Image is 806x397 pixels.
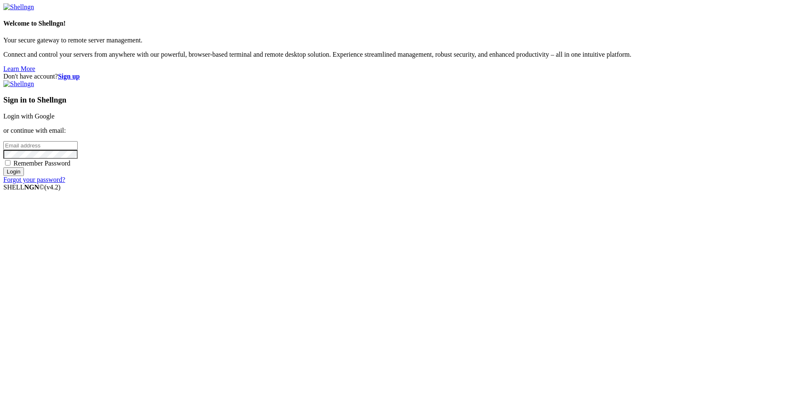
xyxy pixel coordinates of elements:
p: or continue with email: [3,127,803,134]
a: Login with Google [3,113,55,120]
input: Login [3,167,24,176]
p: Your secure gateway to remote server management. [3,37,803,44]
img: Shellngn [3,3,34,11]
b: NGN [24,184,39,191]
input: Email address [3,141,78,150]
span: Remember Password [13,160,71,167]
span: SHELL © [3,184,60,191]
a: Sign up [58,73,80,80]
h4: Welcome to Shellngn! [3,20,803,27]
div: Don't have account? [3,73,803,80]
input: Remember Password [5,160,10,166]
p: Connect and control your servers from anywhere with our powerful, browser-based terminal and remo... [3,51,803,58]
h3: Sign in to Shellngn [3,95,803,105]
a: Forgot your password? [3,176,65,183]
img: Shellngn [3,80,34,88]
a: Learn More [3,65,35,72]
span: 4.2.0 [44,184,61,191]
